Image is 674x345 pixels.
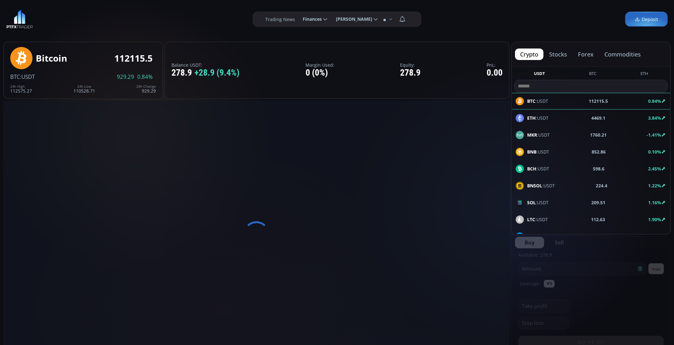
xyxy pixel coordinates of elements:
b: 2.45% [648,166,661,172]
button: BTC [587,71,599,79]
span: :USDT [527,233,552,240]
b: 3.84% [648,115,661,121]
b: BNSOL [527,183,542,189]
div: 278.9 [400,68,420,78]
button: ETH [638,71,651,79]
b: 209.51 [591,199,605,206]
b: 1.22% [648,183,661,189]
button: forex [573,49,599,60]
span: :USDT [527,148,549,155]
b: -1.41% [647,132,661,138]
span: +28.9 (9.4%) [194,68,239,78]
div: 24h Change [136,85,156,88]
b: 224.4 [596,182,607,189]
span: 0.84% [137,74,153,80]
div: 0.00 [487,68,503,78]
span: :USDT [527,115,549,121]
span: Deposit [635,16,658,23]
b: 852.86 [592,148,606,155]
span: :USDT [20,73,35,80]
div: 112115.5 [114,53,153,63]
b: 112.63 [591,216,605,223]
b: DASH [527,233,540,239]
label: Equity: [400,63,420,67]
button: USDT [531,71,548,79]
b: ETH [527,115,536,121]
label: Margin Used: [306,63,334,67]
span: [PERSON_NAME] [331,13,372,26]
b: 3.06% [648,233,661,239]
button: commodities [599,49,646,60]
label: Balance USDT: [171,63,239,67]
b: 23.92 [594,233,606,240]
b: BCH [527,166,536,172]
span: :USDT [527,199,549,206]
div: Bitcoin [36,53,67,63]
span: :USDT [527,165,549,172]
b: 598.6 [593,165,604,172]
span: :USDT [527,182,555,189]
b: 4469.1 [591,115,605,121]
span: Finances [298,13,322,26]
b: 1760.21 [590,131,607,138]
b: 1.90% [648,216,661,222]
span: :USDT [527,216,548,223]
div: 112575.27 [10,85,32,93]
b: BNB [527,149,536,155]
label: Trading News [265,16,295,23]
img: LOGO [6,10,33,29]
a: Deposit [625,12,668,27]
b: 1.16% [648,199,661,206]
label: PnL: [487,63,503,67]
div: 278.9 [171,68,239,78]
b: 0.10% [648,149,661,155]
div: 24h High [10,85,32,88]
b: LTC [527,216,535,222]
div: 24h Low [73,85,95,88]
b: MKR [527,132,537,138]
button: stocks [544,49,572,60]
span: :USDT [527,131,550,138]
span: 929.29 [117,74,134,80]
div: 110528.71 [73,85,95,93]
div: 0 (0%) [306,68,334,78]
span: BTC [10,73,20,80]
div: 929.29 [136,85,156,93]
b: SOL [527,199,536,206]
button: crypto [515,49,543,60]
